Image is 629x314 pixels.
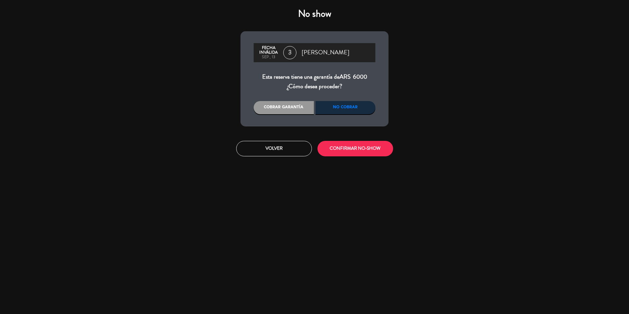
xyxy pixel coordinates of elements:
[283,46,296,59] span: 3
[340,72,351,81] span: ARS
[302,48,349,58] span: [PERSON_NAME]
[254,72,375,92] div: Esta reserva tiene una garantía de ¿Cómo desea proceder?
[353,72,367,81] span: 6000
[315,101,376,114] div: No cobrar
[257,55,280,60] div: sep., 13
[317,141,393,156] button: CONFIRMAR NO-SHOW
[240,8,389,20] h4: No show
[257,46,280,55] div: Fecha inválida
[236,141,312,156] button: Volver
[254,101,314,114] div: Cobrar garantía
